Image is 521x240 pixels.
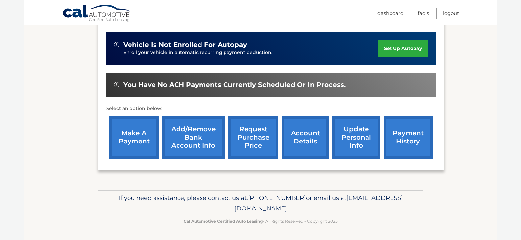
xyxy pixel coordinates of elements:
[123,49,378,56] p: Enroll your vehicle in automatic recurring payment deduction.
[443,8,459,19] a: Logout
[282,116,329,159] a: account details
[418,8,429,19] a: FAQ's
[332,116,380,159] a: update personal info
[114,82,119,87] img: alert-white.svg
[123,41,247,49] span: vehicle is not enrolled for autopay
[184,219,263,224] strong: Cal Automotive Certified Auto Leasing
[378,40,428,57] a: set up autopay
[102,193,419,214] p: If you need assistance, please contact us at: or email us at
[228,116,278,159] a: request purchase price
[114,42,119,47] img: alert-white.svg
[102,218,419,225] p: - All Rights Reserved - Copyright 2025
[248,194,306,202] span: [PHONE_NUMBER]
[62,4,131,23] a: Cal Automotive
[162,116,225,159] a: Add/Remove bank account info
[377,8,404,19] a: Dashboard
[123,81,346,89] span: You have no ACH payments currently scheduled or in process.
[384,116,433,159] a: payment history
[106,105,436,113] p: Select an option below:
[109,116,159,159] a: make a payment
